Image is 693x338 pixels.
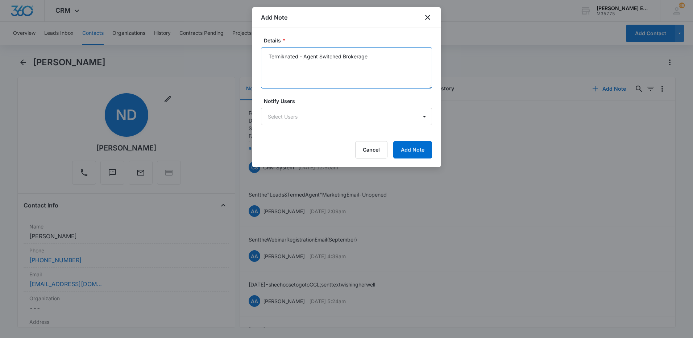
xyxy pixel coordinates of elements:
button: Cancel [355,141,387,158]
label: Details [264,37,435,44]
button: close [423,13,432,22]
h1: Add Note [261,13,287,22]
label: Notify Users [264,97,435,105]
textarea: Termiknated - Agent Switched Brokerage [261,47,432,88]
button: Add Note [393,141,432,158]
